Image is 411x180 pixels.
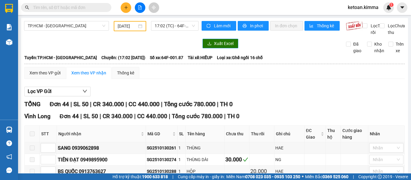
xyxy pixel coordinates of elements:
th: Chưa thu [224,126,249,142]
span: ketoan.kimma [343,4,383,11]
button: file-add [135,2,145,13]
b: Tuyến: TP.HCM - [GEOGRAPHIC_DATA] [24,55,97,60]
td: SG2510130274 [146,154,178,166]
span: printer [243,24,248,28]
span: | [217,100,218,108]
span: copyright [378,175,382,179]
th: STT [40,126,57,142]
img: 9k= [346,21,363,31]
span: Đơn 44 [50,100,69,108]
span: bar-chart [309,24,314,28]
span: | [224,113,226,120]
span: Lọc Thu rồi [368,22,386,36]
span: Kho nhận [372,41,387,54]
div: 30.000 [225,155,248,164]
img: icon-new-feature [386,5,391,10]
span: ⚪️ [302,175,304,178]
span: Hỗ trợ kỹ thuật: [113,173,168,180]
div: HAE [275,145,303,151]
span: CR 340.000 [93,100,124,108]
span: Số xe: 64F-001.87 [150,54,183,61]
div: 20.000 [250,167,273,175]
span: file-add [138,5,142,10]
span: | [172,173,173,180]
span: | [100,113,101,120]
th: SL [178,126,186,142]
span: Loại xe: Ghế ngồi 16 chỗ [217,54,263,61]
img: solution-icon [6,24,12,30]
span: aim [152,5,156,10]
div: TIẾN ĐẠT 0949895900 [58,156,145,163]
span: 17:02 (TC) - 64F-001.87 [155,21,195,30]
span: CC 440.000 [137,113,167,120]
span: TH 0 [220,100,233,108]
span: Xuất Excel [214,40,233,47]
span: question-circle [6,140,12,146]
img: warehouse-icon [6,127,12,133]
img: logo-vxr [5,4,13,13]
span: | [70,100,72,108]
th: Ghi chú [274,126,304,142]
span: Tổng cước 780.000 [172,113,223,120]
span: Lọc VP Gửi [28,88,51,95]
span: In phơi [250,22,264,29]
span: down [82,89,87,94]
td: SG2510130288 [146,166,178,177]
div: THÙNG [187,145,223,151]
span: check [243,157,248,162]
span: TP.HCM - Vĩnh Long [28,21,105,30]
th: Thu hộ [326,126,341,142]
span: sync [206,24,212,28]
div: NG [275,156,303,163]
div: BS QUỐC 0913763627 [58,168,145,175]
span: | [169,113,170,120]
span: Thống kê [317,22,335,29]
div: Xem theo VP nhận [71,70,106,76]
div: THÙNG DÀI [187,156,223,163]
div: Nhãn [370,130,403,137]
span: SL 50 [73,100,88,108]
button: Lọc VP Gửi [24,87,91,96]
span: Đã giao [351,41,364,54]
div: Thống kê [117,70,134,76]
div: SANG 0939062898 [58,144,145,152]
button: printerIn phơi [238,21,269,31]
span: ĐC Giao [306,127,320,140]
span: 1 [390,3,392,7]
button: downloadXuất Excel [202,39,238,48]
span: TH 0 [227,113,239,120]
div: HAE [275,168,303,175]
span: TỔNG [24,100,41,108]
button: syncLàm mới [202,21,236,31]
span: Chuyến: (17:02 [DATE]) [101,54,145,61]
div: 1 [178,156,184,163]
div: SG2510130261 [147,145,176,151]
span: SL 50 [83,113,98,120]
div: 1 [178,168,184,175]
div: SG2510130274 [147,156,176,163]
span: Làm mới [214,22,231,29]
td: SG2510130261 [146,142,178,154]
strong: 0708 023 035 - 0935 103 250 [245,174,300,179]
span: Trên xe [393,41,406,54]
img: warehouse-icon [6,39,12,45]
span: plus [124,5,128,10]
button: aim [149,2,159,13]
span: CR 340.000 [103,113,133,120]
sup: 1 [389,3,394,7]
span: Mã GD [147,130,171,137]
span: search [25,5,29,10]
span: download [207,41,212,46]
div: 1 [178,145,184,151]
input: 13/10/2025 [118,23,137,29]
span: Tổng cước 780.000 [164,100,215,108]
span: | [125,100,127,108]
div: SG2510130288 [147,168,176,175]
span: | [353,173,354,180]
div: Xem theo VP gửi [29,70,60,76]
span: notification [6,154,12,160]
th: Cước giao hàng [341,126,368,142]
span: Người nhận [58,130,140,137]
input: Tìm tên, số ĐT hoặc mã đơn [33,4,104,11]
span: CC 440.000 [128,100,159,108]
